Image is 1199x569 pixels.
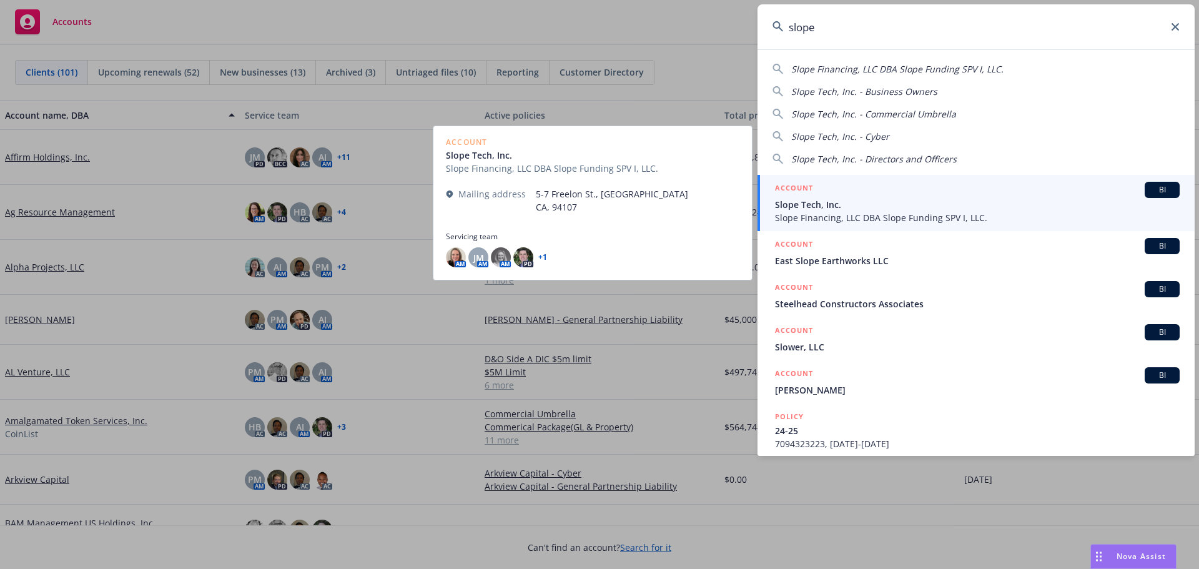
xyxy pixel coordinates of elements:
span: East Slope Earthworks LLC [775,254,1180,267]
h5: ACCOUNT [775,281,813,296]
button: Nova Assist [1090,544,1177,569]
h5: POLICY [775,410,804,423]
span: BI [1150,370,1175,381]
span: BI [1150,284,1175,295]
div: Drag to move [1091,545,1107,568]
span: Slope Financing, LLC DBA Slope Funding SPV I, LLC. [791,63,1004,75]
span: Slope Tech, Inc. - Cyber [791,131,889,142]
span: BI [1150,240,1175,252]
span: Slope Financing, LLC DBA Slope Funding SPV I, LLC. [775,211,1180,224]
span: BI [1150,184,1175,195]
span: 24-25 [775,424,1180,437]
a: ACCOUNTBI[PERSON_NAME] [757,360,1195,403]
a: ACCOUNTBIEast Slope Earthworks LLC [757,231,1195,274]
span: Slope Tech, Inc. - Commercial Umbrella [791,108,956,120]
span: 7094323223, [DATE]-[DATE] [775,437,1180,450]
a: ACCOUNTBISteelhead Constructors Associates [757,274,1195,317]
a: ACCOUNTBISlope Tech, Inc.Slope Financing, LLC DBA Slope Funding SPV I, LLC. [757,175,1195,231]
span: [PERSON_NAME] [775,383,1180,397]
span: Slope Tech, Inc. - Directors and Officers [791,153,957,165]
a: POLICY24-257094323223, [DATE]-[DATE] [757,403,1195,457]
h5: ACCOUNT [775,182,813,197]
span: Slope Tech, Inc. - Business Owners [791,86,937,97]
h5: ACCOUNT [775,367,813,382]
h5: ACCOUNT [775,324,813,339]
span: Steelhead Constructors Associates [775,297,1180,310]
span: BI [1150,327,1175,338]
span: Nova Assist [1117,551,1166,562]
span: Slower, LLC [775,340,1180,354]
h5: ACCOUNT [775,238,813,253]
input: Search... [757,4,1195,49]
a: ACCOUNTBISlower, LLC [757,317,1195,360]
span: Slope Tech, Inc. [775,198,1180,211]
